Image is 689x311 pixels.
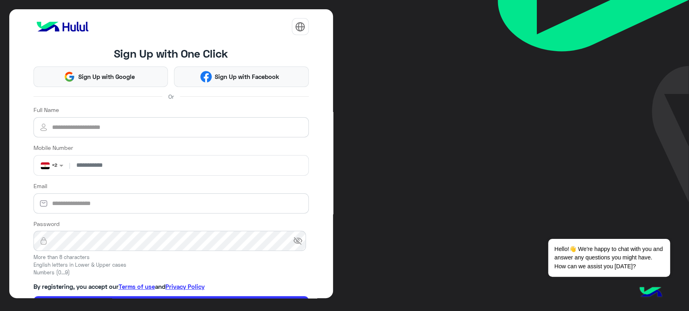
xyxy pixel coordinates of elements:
[34,220,60,228] label: Password
[155,283,165,290] span: and
[295,22,305,32] img: tab
[67,161,72,170] span: |
[174,66,309,87] button: Sign Up with Facebook
[293,236,303,246] span: visibility_off
[34,182,47,190] label: Email
[34,19,92,35] img: logo
[34,143,73,152] label: Mobile Number
[34,122,54,132] img: user
[34,66,168,87] button: Sign Up with Google
[165,283,205,290] a: Privacy Policy
[637,279,665,307] img: hulul-logo.png
[34,261,309,269] small: English letters in Lower & Upper cases
[212,72,283,81] span: Sign Up with Facebook
[34,283,119,290] span: By registering, you accept our
[64,71,75,83] img: Google
[168,92,174,101] span: Or
[34,254,309,261] small: More than 8 characters
[119,283,155,290] a: Terms of use
[34,237,54,245] img: lock
[548,239,670,277] span: Hello!👋 We're happy to chat with you and answer any questions you might have. How can we assist y...
[34,106,59,114] label: Full Name
[34,199,54,207] img: email
[75,72,138,81] span: Sign Up with Google
[34,269,309,277] small: Numbers (0...9)
[200,71,212,83] img: Facebook
[34,47,309,60] h4: Sign Up with One Click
